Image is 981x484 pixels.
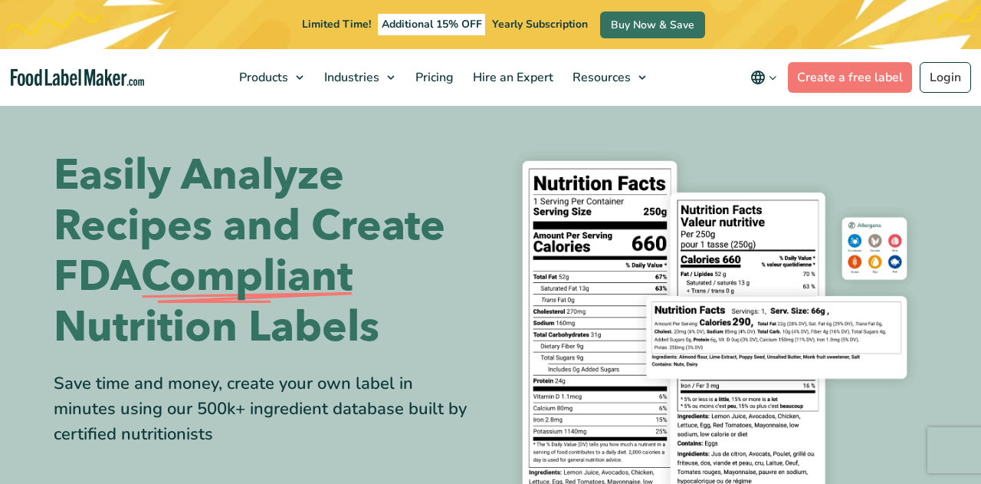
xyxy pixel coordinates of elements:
a: Login [920,62,971,93]
a: Products [230,49,311,106]
span: Compliant [141,252,353,302]
a: Create a free label [788,62,912,93]
div: Save time and money, create your own label in minutes using our 500k+ ingredient database built b... [54,371,479,447]
span: Pricing [411,69,455,86]
a: Buy Now & Save [600,12,705,38]
span: Yearly Subscription [492,17,588,31]
h1: Easily Analyze Recipes and Create FDA Nutrition Labels [54,150,479,353]
a: Industries [315,49,402,106]
span: Hire an Expert [468,69,555,86]
span: Additional 15% OFF [378,14,486,35]
a: Resources [563,49,654,106]
span: Products [235,69,290,86]
a: Pricing [406,49,460,106]
a: Hire an Expert [464,49,559,106]
span: Industries [320,69,381,86]
span: Limited Time! [302,17,371,31]
span: Resources [568,69,632,86]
